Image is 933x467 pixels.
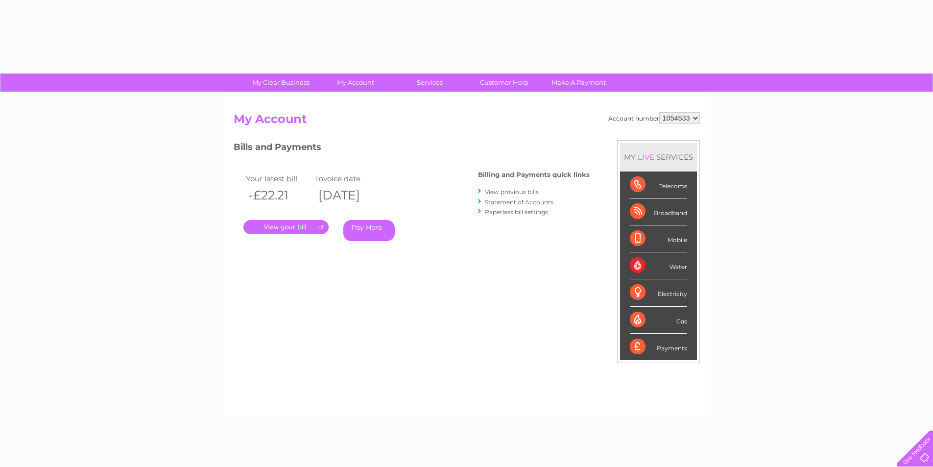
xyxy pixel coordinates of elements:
[630,225,687,252] div: Mobile
[620,143,697,171] div: MY SERVICES
[630,252,687,279] div: Water
[234,112,700,131] h2: My Account
[234,140,590,157] h3: Bills and Payments
[313,185,384,205] th: [DATE]
[478,171,590,178] h4: Billing and Payments quick links
[630,279,687,306] div: Electricity
[240,74,321,92] a: My Clear Business
[608,112,700,124] div: Account number
[389,74,470,92] a: Services
[313,172,384,185] td: Invoice date
[243,220,329,234] a: .
[630,307,687,334] div: Gas
[485,188,539,196] a: View previous bills
[485,198,553,206] a: Statement of Accounts
[243,172,314,185] td: Your latest bill
[630,198,687,225] div: Broadband
[630,172,687,198] div: Telecoms
[315,74,396,92] a: My Account
[343,220,395,241] a: Pay Here
[636,152,656,162] div: LIVE
[464,74,545,92] a: Customer Help
[630,334,687,360] div: Payments
[538,74,619,92] a: Make A Payment
[485,208,548,216] a: Paperless bill settings
[243,185,314,205] th: -£22.21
